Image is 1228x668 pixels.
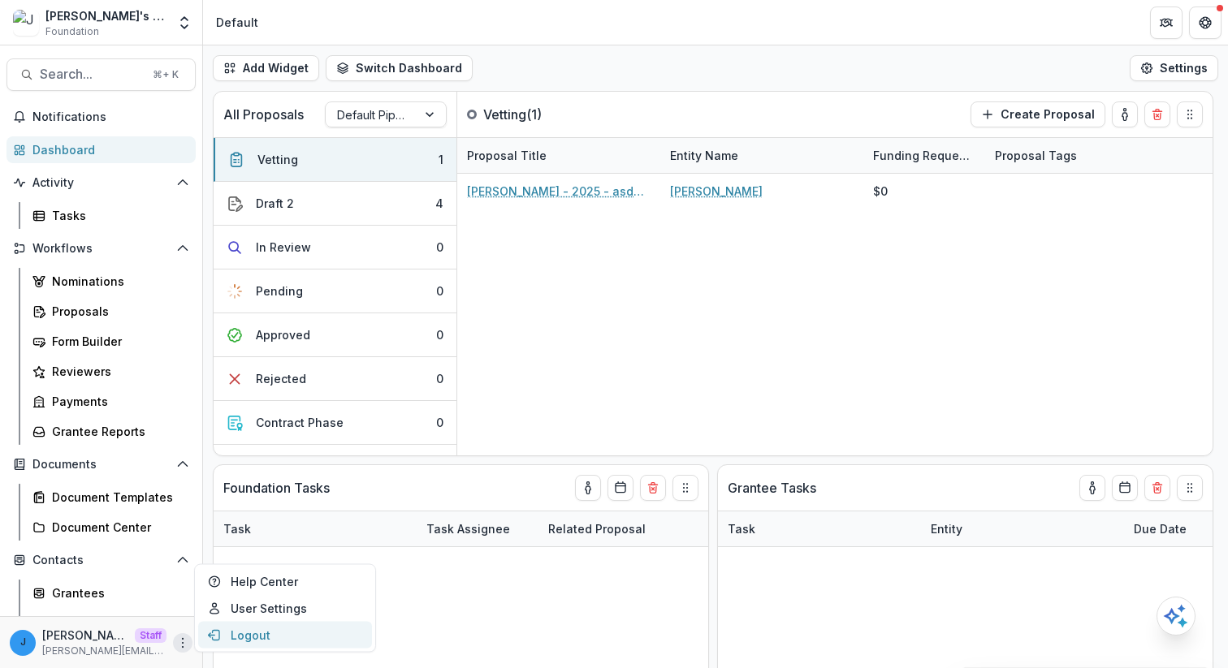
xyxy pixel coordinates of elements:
[32,110,189,124] span: Notifications
[436,239,443,256] div: 0
[718,511,921,546] div: Task
[256,239,311,256] div: In Review
[214,357,456,401] button: Rejected0
[1177,475,1203,501] button: Drag
[728,478,816,498] p: Grantee Tasks
[216,14,258,31] div: Default
[214,511,417,546] div: Task
[1157,597,1196,636] button: Open AI Assistant
[223,105,304,124] p: All Proposals
[985,138,1188,173] div: Proposal Tags
[971,101,1105,127] button: Create Proposal
[52,584,183,601] div: Grantees
[6,547,196,573] button: Open Contacts
[256,195,294,212] div: Draft 2
[6,136,196,163] a: Dashboard
[670,183,763,200] a: [PERSON_NAME]
[26,514,196,541] a: Document Center
[173,6,196,39] button: Open entity switcher
[45,7,166,24] div: [PERSON_NAME]'s MFA Foundation
[135,628,166,643] p: Staff
[1124,520,1196,537] div: Due Date
[52,614,183,631] div: Constituents
[214,226,456,269] button: In Review0
[26,580,196,606] a: Grantees
[256,282,303,300] div: Pending
[921,520,972,537] div: Entity
[921,511,1124,546] div: Entity
[1144,475,1170,501] button: Delete card
[538,520,655,537] div: Related Proposal
[575,475,601,501] button: toggle-assigned-to-me
[32,458,170,472] span: Documents
[45,24,99,39] span: Foundation
[660,147,748,164] div: Entity Name
[863,138,985,173] div: Funding Requested
[52,393,183,410] div: Payments
[214,138,456,182] button: Vetting1
[1079,475,1105,501] button: toggle-assigned-to-me
[417,520,520,537] div: Task Assignee
[52,519,183,536] div: Document Center
[660,138,863,173] div: Entity Name
[32,141,183,158] div: Dashboard
[13,10,39,36] img: Jonah's MFA Foundation
[436,414,443,431] div: 0
[6,451,196,477] button: Open Documents
[1112,475,1138,501] button: Calendar
[1150,6,1183,39] button: Partners
[20,637,26,648] div: jonah@trytemelio.com
[256,370,306,387] div: Rejected
[213,55,319,81] button: Add Widget
[1144,101,1170,127] button: Delete card
[483,105,605,124] p: Vetting ( 1 )
[6,235,196,261] button: Open Workflows
[1112,101,1138,127] button: toggle-assigned-to-me
[6,58,196,91] button: Search...
[52,333,183,350] div: Form Builder
[52,303,183,320] div: Proposals
[214,313,456,357] button: Approved0
[326,55,473,81] button: Switch Dashboard
[256,414,344,431] div: Contract Phase
[149,66,182,84] div: ⌘ + K
[873,183,888,200] div: $0
[32,554,170,567] span: Contacts
[257,151,298,168] div: Vetting
[52,363,183,380] div: Reviewers
[436,282,443,300] div: 0
[435,195,443,212] div: 4
[1177,101,1203,127] button: Drag
[457,138,660,173] div: Proposal Title
[52,423,183,440] div: Grantee Reports
[718,520,765,537] div: Task
[26,358,196,385] a: Reviewers
[608,475,633,501] button: Calendar
[467,183,651,200] a: [PERSON_NAME] - 2025 - asdasd
[214,520,261,537] div: Task
[32,242,170,256] span: Workflows
[538,511,742,546] div: Related Proposal
[26,268,196,295] a: Nominations
[52,207,183,224] div: Tasks
[214,269,456,313] button: Pending0
[417,511,538,546] div: Task Assignee
[439,151,443,168] div: 1
[6,170,196,196] button: Open Activity
[640,475,666,501] button: Delete card
[214,182,456,226] button: Draft 24
[256,326,310,343] div: Approved
[26,610,196,636] a: Constituents
[863,147,985,164] div: Funding Requested
[26,388,196,415] a: Payments
[436,326,443,343] div: 0
[26,328,196,355] a: Form Builder
[985,147,1087,164] div: Proposal Tags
